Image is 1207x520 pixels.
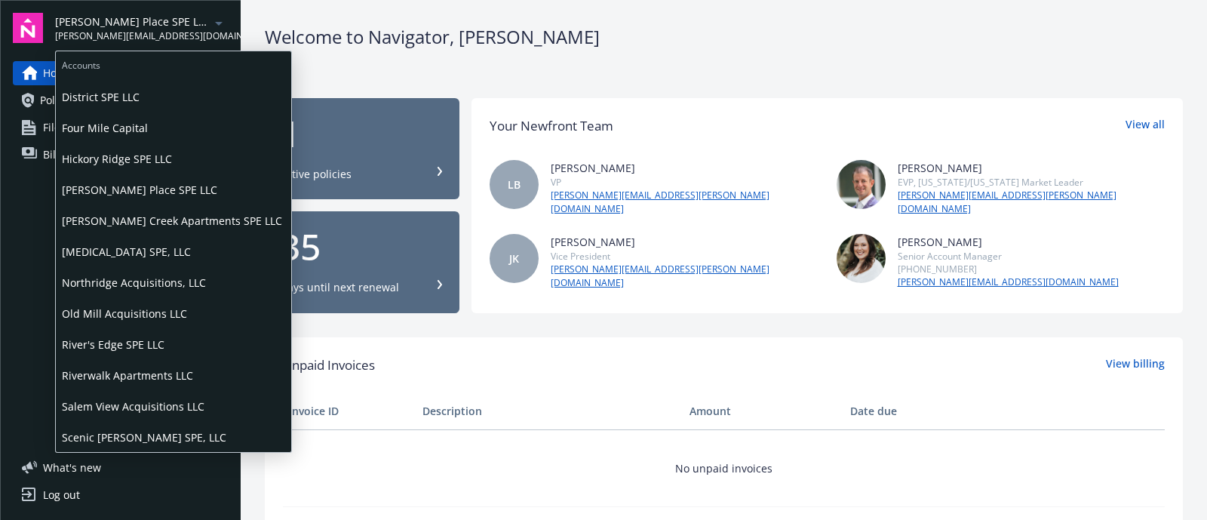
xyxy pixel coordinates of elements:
span: [PERSON_NAME] Place SPE LLC [62,174,285,205]
span: District SPE LLC [62,82,285,112]
span: LB [508,177,521,192]
button: [PERSON_NAME] Place SPE LLC[PERSON_NAME][EMAIL_ADDRESS][DOMAIN_NAME]arrowDropDown [55,13,228,43]
div: Your Newfront Team [490,116,613,136]
th: Date due [844,393,978,429]
div: [PERSON_NAME] [898,234,1119,250]
div: Active policies [280,167,352,182]
div: VP [551,176,818,189]
img: photo [837,234,886,283]
div: Vice President [551,250,818,263]
a: [PERSON_NAME][EMAIL_ADDRESS][PERSON_NAME][DOMAIN_NAME] [898,189,1166,216]
div: Welcome to Navigator , [PERSON_NAME] [265,24,1183,50]
img: photo [837,160,886,209]
span: Four Mile Capital [62,112,285,143]
div: [PERSON_NAME] [898,160,1166,176]
div: 1 [280,115,444,152]
button: 1Active policies [265,98,459,200]
a: Policies [13,88,228,112]
div: [PERSON_NAME] [551,234,818,250]
span: Scenic [PERSON_NAME] SPE, LLC [62,422,285,453]
span: Policies [40,88,78,112]
span: [MEDICAL_DATA] SPE, LLC [62,236,285,267]
th: Amount [683,393,844,429]
div: 35 [280,229,444,265]
button: 35Days until next renewal [265,211,459,313]
span: Northridge Acquisitions, LLC [62,267,285,298]
div: Senior Account Manager [898,250,1119,263]
span: Files [43,115,66,140]
span: Hickory Ridge SPE LLC [62,143,285,174]
th: Invoice ID [283,393,416,429]
span: JK [509,251,519,266]
div: EVP, [US_STATE]/[US_STATE] Market Leader [898,176,1166,189]
span: Billing [43,143,75,167]
td: No unpaid invoices [283,429,1165,506]
span: Unpaid Invoices [283,355,375,375]
span: River's Edge SPE LLC [62,329,285,360]
a: Files [13,115,228,140]
th: Description [416,393,683,429]
a: View all [1126,116,1165,136]
a: Home [13,61,228,85]
span: Riverwalk Apartments LLC [62,360,285,391]
div: [PERSON_NAME] [551,160,818,176]
span: [PERSON_NAME] Creek Apartments SPE LLC [62,205,285,236]
div: Days until next renewal [280,280,399,295]
a: View billing [1106,355,1165,375]
span: Accounts [56,51,291,75]
a: arrowDropDown [210,14,228,32]
div: Log out [43,483,80,507]
a: [PERSON_NAME][EMAIL_ADDRESS][PERSON_NAME][DOMAIN_NAME] [551,263,818,290]
span: Home [43,61,72,85]
button: What's new [13,460,125,475]
span: [PERSON_NAME][EMAIL_ADDRESS][DOMAIN_NAME] [55,29,210,43]
span: [PERSON_NAME] Place SPE LLC [55,14,210,29]
span: Salem View Acquisitions LLC [62,391,285,422]
span: Old Mill Acquisitions LLC [62,298,285,329]
img: navigator-logo.svg [13,13,43,43]
div: [PHONE_NUMBER] [898,263,1119,275]
a: Billing [13,143,228,167]
a: [PERSON_NAME][EMAIL_ADDRESS][DOMAIN_NAME] [898,275,1119,289]
a: [PERSON_NAME][EMAIL_ADDRESS][PERSON_NAME][DOMAIN_NAME] [551,189,818,216]
span: What ' s new [43,460,101,475]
